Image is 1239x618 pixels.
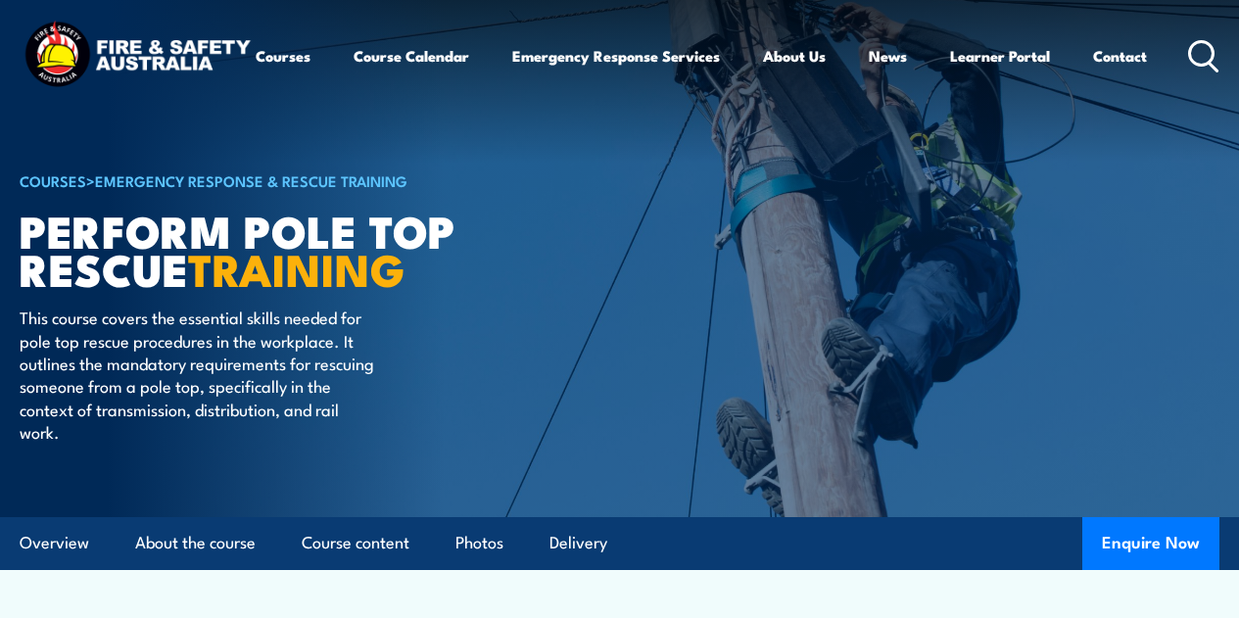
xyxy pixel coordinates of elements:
a: COURSES [20,169,86,191]
a: About the course [135,517,256,569]
h6: > [20,168,503,192]
a: Photos [455,517,503,569]
a: Overview [20,517,89,569]
a: Contact [1093,32,1147,79]
a: About Us [763,32,826,79]
a: News [869,32,907,79]
a: Learner Portal [950,32,1050,79]
a: Course content [302,517,409,569]
strong: TRAINING [188,234,405,302]
h1: Perform Pole Top Rescue [20,211,503,287]
a: Delivery [549,517,607,569]
a: Course Calendar [354,32,469,79]
button: Enquire Now [1082,517,1219,570]
a: Emergency Response & Rescue Training [95,169,407,191]
a: Emergency Response Services [512,32,720,79]
p: This course covers the essential skills needed for pole top rescue procedures in the workplace. I... [20,306,377,443]
a: Courses [256,32,310,79]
